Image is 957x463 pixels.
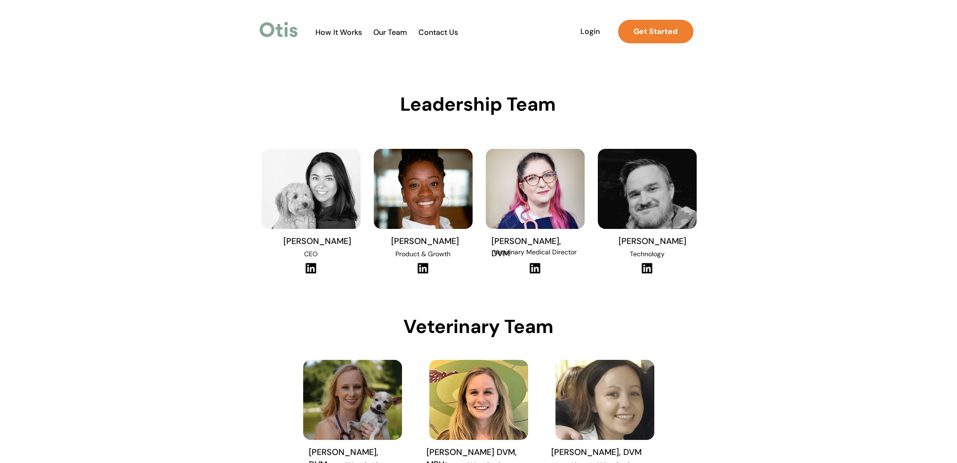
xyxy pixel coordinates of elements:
[367,28,413,37] a: Our Team
[283,236,351,247] span: [PERSON_NAME]
[395,250,450,258] span: Product & Growth
[619,236,686,247] span: [PERSON_NAME]
[311,28,367,37] a: How It Works
[304,250,318,258] span: CEO
[403,314,554,339] span: Veterinary Team
[630,250,665,258] span: Technology
[400,92,556,116] span: Leadership Team
[414,28,463,37] a: Contact Us
[493,248,577,256] span: Veterinary Medical Director
[618,20,693,43] a: Get Started
[491,236,561,259] span: [PERSON_NAME], DVM
[391,236,459,247] span: [PERSON_NAME]
[634,26,677,36] strong: Get Started
[569,20,612,43] a: Login
[551,447,642,458] span: [PERSON_NAME], DVM
[569,27,612,36] span: Login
